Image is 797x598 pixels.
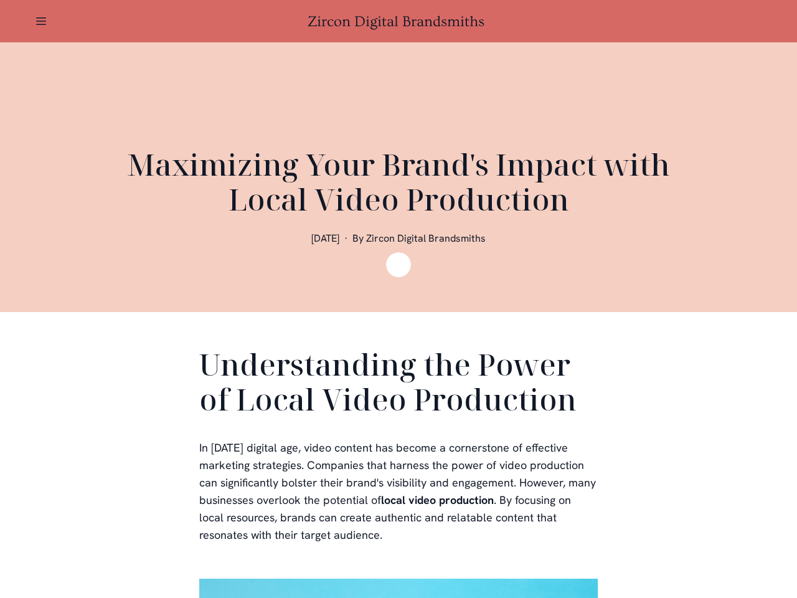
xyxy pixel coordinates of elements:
[381,493,494,507] b: local video production
[308,13,489,30] a: Zircon Digital Brandsmiths
[352,232,486,245] span: By Zircon Digital Brandsmiths
[199,347,598,422] h2: Understanding the Power of Local Video Production
[199,439,598,544] p: In [DATE] digital age, video content has become a cornerstone of effective marketing strategies. ...
[386,252,411,277] img: Zircon Digital Brandsmiths
[344,232,347,245] span: ·
[100,147,697,217] h1: Maximizing Your Brand's Impact with Local Video Production
[311,232,339,245] span: [DATE]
